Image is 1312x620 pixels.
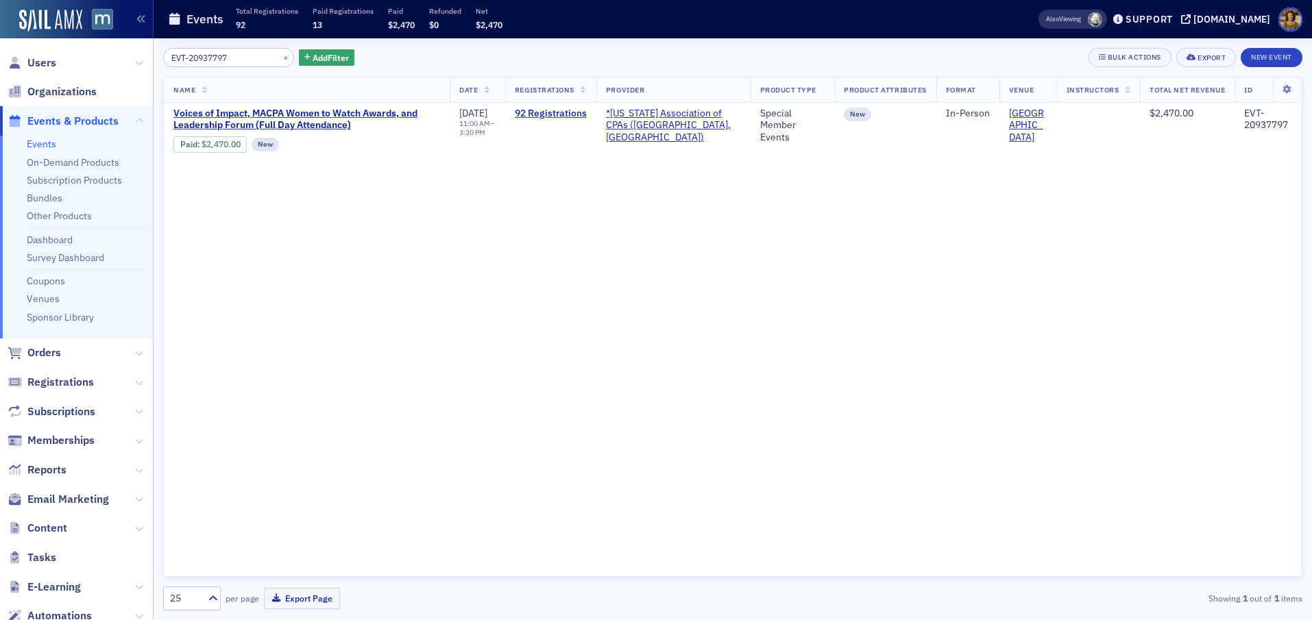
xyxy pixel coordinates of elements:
[27,210,92,222] a: Other Products
[252,138,279,151] div: New
[27,550,56,565] span: Tasks
[1278,8,1302,32] span: Profile
[1009,108,1047,144] a: [GEOGRAPHIC_DATA]
[1244,108,1292,132] div: EVT-20937797
[186,11,223,27] h1: Events
[515,85,574,95] span: Registrations
[299,49,355,66] button: AddFilter
[760,108,825,144] div: Special Member Events
[1067,85,1119,95] span: Instructors
[27,138,56,150] a: Events
[429,6,461,16] p: Refunded
[27,192,62,204] a: Bundles
[459,107,487,119] span: [DATE]
[8,375,94,390] a: Registrations
[27,114,119,129] span: Events & Products
[1150,85,1225,95] span: Total Net Revenue
[27,55,56,71] span: Users
[1272,592,1281,604] strong: 1
[27,580,81,595] span: E-Learning
[1181,14,1275,24] button: [DOMAIN_NAME]
[388,19,415,30] span: $2,470
[170,591,200,606] div: 25
[27,174,122,186] a: Subscription Products
[1108,53,1161,61] div: Bulk Actions
[27,521,67,536] span: Content
[173,136,247,153] div: Paid: 18 - $247000
[27,404,95,419] span: Subscriptions
[19,10,82,32] img: SailAMX
[515,108,587,120] a: 92 Registrations
[1089,48,1171,67] button: Bulk Actions
[606,108,741,144] a: *[US_STATE] Association of CPAs ([GEOGRAPHIC_DATA], [GEOGRAPHIC_DATA])
[1193,13,1270,25] div: [DOMAIN_NAME]
[8,55,56,71] a: Users
[1176,48,1236,67] button: Export
[313,51,349,64] span: Add Filter
[236,6,298,16] p: Total Registrations
[27,311,94,323] a: Sponsor Library
[946,85,976,95] span: Format
[429,19,439,30] span: $0
[1241,50,1302,62] a: New Event
[459,119,496,137] div: –
[606,85,644,95] span: Provider
[313,19,322,30] span: 13
[946,108,990,120] div: In-Person
[27,433,95,448] span: Memberships
[27,293,60,305] a: Venues
[280,51,292,63] button: ×
[844,108,871,121] div: New
[8,521,67,536] a: Content
[476,6,502,16] p: Net
[173,108,440,132] a: Voices of Impact, MACPA Women to Watch Awards, and Leadership Forum (Full Day Attendance)
[313,6,374,16] p: Paid Registrations
[1241,48,1302,67] button: New Event
[92,9,113,30] img: SailAMX
[844,85,926,95] span: Product Attributes
[459,127,485,137] time: 3:30 PM
[8,492,109,507] a: Email Marketing
[606,108,741,144] span: *Maryland Association of CPAs (Timonium, MD)
[1240,592,1250,604] strong: 1
[476,19,502,30] span: $2,470
[1009,85,1034,95] span: Venue
[82,9,113,32] a: View Homepage
[27,251,104,264] a: Survey Dashboard
[760,85,816,95] span: Product Type
[932,592,1302,604] div: Showing out of items
[459,85,478,95] span: Date
[27,492,109,507] span: Email Marketing
[202,139,241,149] span: $2,470.00
[264,588,340,609] button: Export Page
[1198,54,1226,62] div: Export
[388,6,415,16] p: Paid
[1088,12,1102,27] span: Aidan Sullivan
[27,156,119,169] a: On-Demand Products
[27,462,66,478] span: Reports
[8,462,66,478] a: Reports
[8,345,61,360] a: Orders
[8,404,95,419] a: Subscriptions
[180,139,202,149] span: :
[27,234,73,246] a: Dashboard
[8,433,95,448] a: Memberships
[226,592,259,604] label: per page
[459,119,490,128] time: 11:00 AM
[8,550,56,565] a: Tasks
[1244,85,1252,95] span: ID
[8,114,119,129] a: Events & Products
[27,275,65,287] a: Coupons
[163,48,294,67] input: Search…
[27,84,97,99] span: Organizations
[1126,13,1173,25] div: Support
[1046,14,1059,23] div: Also
[27,375,94,390] span: Registrations
[173,85,195,95] span: Name
[1046,14,1081,24] span: Viewing
[8,84,97,99] a: Organizations
[27,345,61,360] span: Orders
[8,580,81,595] a: E-Learning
